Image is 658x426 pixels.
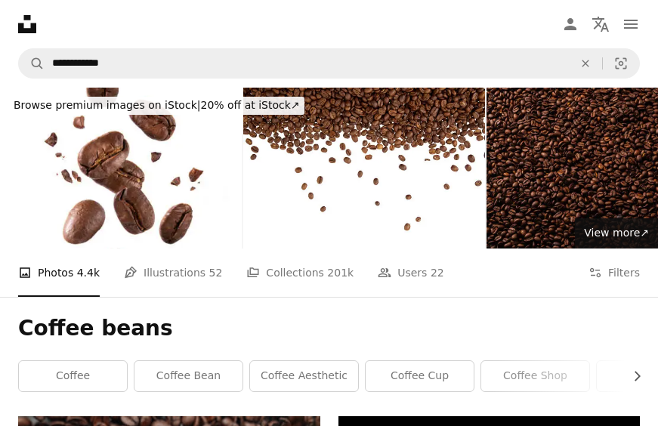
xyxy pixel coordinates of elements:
[378,248,444,297] a: Users 22
[575,218,658,248] a: View more↗
[366,361,474,391] a: coffee cup
[124,248,222,297] a: Illustrations 52
[250,361,358,391] a: coffee aesthetic
[555,9,585,39] a: Log in / Sign up
[18,315,640,342] h1: Coffee beans
[134,361,243,391] a: coffee bean
[327,264,354,281] span: 201k
[585,9,616,39] button: Language
[584,227,649,239] span: View more ↗
[14,99,300,111] span: 20% off at iStock ↗
[623,361,640,391] button: scroll list to the right
[19,49,45,78] button: Search Unsplash
[209,264,223,281] span: 52
[588,248,640,297] button: Filters
[481,361,589,391] a: coffee shop
[569,49,602,78] button: Clear
[14,99,200,111] span: Browse premium images on iStock |
[243,88,485,248] img: coffee beans isolated
[431,264,444,281] span: 22
[19,361,127,391] a: coffee
[246,248,354,297] a: Collections 201k
[616,9,646,39] button: Menu
[18,48,640,79] form: Find visuals sitewide
[603,49,639,78] button: Visual search
[18,15,36,33] a: Home — Unsplash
